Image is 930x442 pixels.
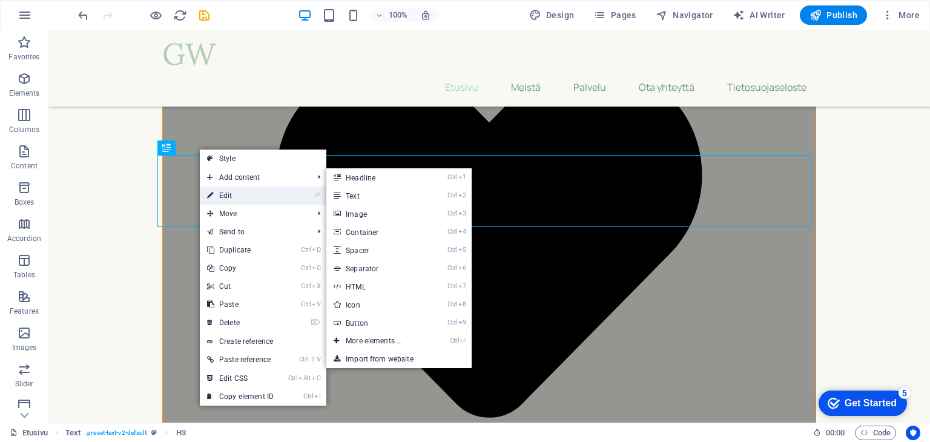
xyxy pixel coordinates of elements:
[651,5,718,25] button: Navigator
[90,2,102,15] div: 5
[458,282,466,290] i: 7
[326,332,426,350] a: Ctrl⏎More elements ...
[200,314,281,332] a: ⌦Delete
[458,228,466,236] i: 4
[176,426,186,440] span: Click to select. Double-click to edit
[76,8,90,22] i: Undo: Change level (Ctrl+Z)
[200,388,281,406] a: CtrlICopy element ID
[11,161,38,171] p: Content
[10,6,98,31] div: Get Started 5 items remaining, 0% complete
[301,246,311,254] i: Ctrl
[458,246,466,254] i: 5
[200,186,281,205] a: ⏎Edit
[311,318,320,326] i: ⌦
[314,392,320,400] i: I
[447,209,457,217] i: Ctrl
[76,8,90,22] button: undo
[326,259,426,277] a: Ctrl6Separator
[813,426,845,440] h6: Session time
[810,9,857,21] span: Publish
[524,5,579,25] button: Design
[303,392,313,400] i: Ctrl
[312,374,320,382] i: C
[447,191,457,199] i: Ctrl
[317,355,320,363] i: V
[15,197,35,207] p: Boxes
[389,8,408,22] h6: 100%
[9,88,40,98] p: Elements
[9,125,39,134] p: Columns
[85,426,147,440] span: . preset-text-v2-default
[288,374,298,382] i: Ctrl
[326,350,472,368] a: Import from website
[8,52,39,62] p: Favorites
[458,318,466,326] i: 9
[200,351,281,369] a: Ctrl⇧VPaste reference
[860,426,891,440] span: Code
[197,8,211,22] i: Save (Ctrl+S)
[10,426,48,440] a: Click to cancel selection. Double-click to open Pages
[326,277,426,295] a: Ctrl7HTML
[326,205,426,223] a: Ctrl3Image
[200,259,281,277] a: CtrlCCopy
[447,246,457,254] i: Ctrl
[906,426,920,440] button: Usercentrics
[326,314,426,332] a: Ctrl9Button
[200,369,281,388] a: CtrlAltCEdit CSS
[310,355,315,363] i: ⇧
[315,191,320,199] i: ⏎
[371,8,414,22] button: 100%
[200,277,281,295] a: CtrlXCut
[529,9,575,21] span: Design
[7,234,41,243] p: Accordion
[834,428,836,437] span: :
[450,337,460,345] i: Ctrl
[200,332,326,351] a: Create reference
[593,9,636,21] span: Pages
[200,223,308,241] a: Send to
[12,343,37,352] p: Images
[326,223,426,241] a: Ctrl4Container
[447,282,457,290] i: Ctrl
[312,264,320,272] i: C
[447,318,457,326] i: Ctrl
[728,5,790,25] button: AI Writer
[826,426,845,440] span: 00 00
[13,270,35,280] p: Tables
[298,374,311,382] i: Alt
[458,300,466,308] i: 8
[200,150,326,168] a: Style
[656,9,713,21] span: Navigator
[312,246,320,254] i: D
[326,241,426,259] a: Ctrl5Spacer
[447,173,457,181] i: Ctrl
[312,282,320,290] i: X
[800,5,867,25] button: Publish
[36,13,88,24] div: Get Started
[420,10,431,21] i: On resize automatically adjust zoom level to fit chosen device.
[326,186,426,205] a: Ctrl2Text
[312,300,320,308] i: V
[458,173,466,181] i: 1
[200,168,308,186] span: Add content
[148,8,163,22] button: Click here to leave preview mode and continue editing
[15,379,34,389] p: Slider
[733,9,785,21] span: AI Writer
[197,8,211,22] button: save
[200,241,281,259] a: CtrlDDuplicate
[299,355,309,363] i: Ctrl
[10,306,39,316] p: Features
[882,9,920,21] span: More
[458,191,466,199] i: 2
[447,300,457,308] i: Ctrl
[855,426,896,440] button: Code
[301,264,311,272] i: Ctrl
[589,5,641,25] button: Pages
[458,264,466,272] i: 6
[200,205,308,223] span: Move
[447,228,457,236] i: Ctrl
[458,209,466,217] i: 3
[326,295,426,314] a: Ctrl8Icon
[65,426,81,440] span: Click to select. Double-click to edit
[173,8,187,22] i: Reload page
